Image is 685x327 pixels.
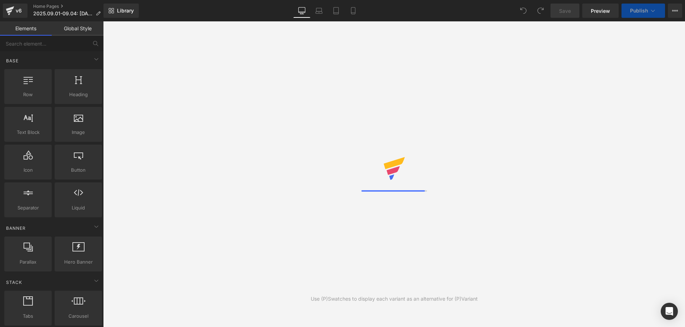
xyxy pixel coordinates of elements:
a: Mobile [345,4,362,18]
button: More [668,4,682,18]
span: Base [5,57,19,64]
span: Tabs [6,312,50,320]
span: Banner [5,225,26,232]
span: Library [117,7,134,14]
a: Tablet [328,4,345,18]
span: 2025.09.01-09.04: [DATE] [33,11,93,16]
div: v6 [14,6,23,15]
span: Liquid [57,204,100,212]
span: Text Block [6,129,50,136]
span: Row [6,91,50,98]
span: Preview [591,7,610,15]
span: Parallax [6,258,50,266]
a: Preview [582,4,619,18]
a: Desktop [293,4,310,18]
span: Stack [5,279,23,286]
span: Icon [6,166,50,174]
span: Publish [630,8,648,14]
button: Publish [621,4,665,18]
span: Carousel [57,312,100,320]
span: Save [559,7,571,15]
a: Laptop [310,4,328,18]
div: Use (P)Swatches to display each variant as an alternative for (P)Variant [311,295,478,303]
div: Open Intercom Messenger [661,303,678,320]
span: Image [57,129,100,136]
a: v6 [3,4,27,18]
button: Redo [533,4,548,18]
span: Hero Banner [57,258,100,266]
span: Heading [57,91,100,98]
a: Home Pages [33,4,106,9]
a: Global Style [52,21,103,36]
span: Button [57,166,100,174]
a: New Library [103,4,139,18]
span: Separator [6,204,50,212]
button: Undo [516,4,531,18]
